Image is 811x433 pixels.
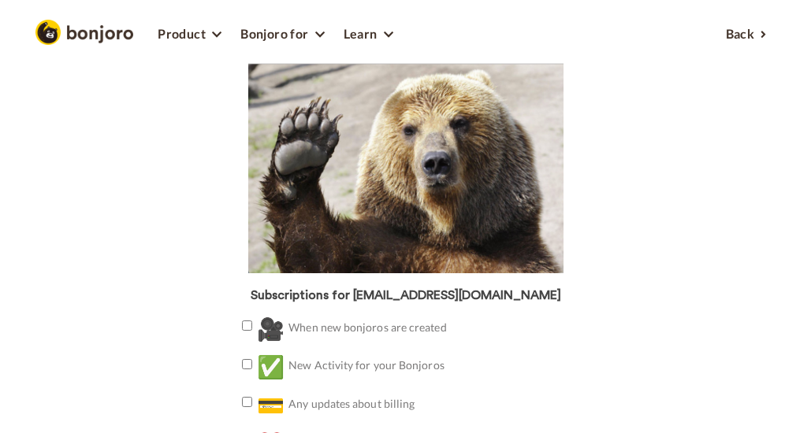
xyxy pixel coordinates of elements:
input: ✅New Activity for your Bonjoros [242,359,252,369]
span: 🎥 [257,312,285,345]
a: Bonjoro Logo [35,24,133,38]
a: Product [149,17,232,48]
label: When new bonjoros are created [226,312,447,345]
input: 💳Any updates about billing [242,397,252,407]
label: Any updates about billing [226,388,415,421]
span: ✅ [257,350,285,383]
img: Bonjoro Logo [35,20,133,45]
span: 💳 [257,388,285,421]
a: Back [716,17,776,48]
h3: Subscriptions for [EMAIL_ADDRESS][DOMAIN_NAME] [226,289,585,303]
input: 🎥When new bonjoros are created [242,320,252,331]
a: Learn [334,17,403,48]
a: Bonjoro for [231,17,333,48]
label: New Activity for your Bonjoros [226,350,445,383]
